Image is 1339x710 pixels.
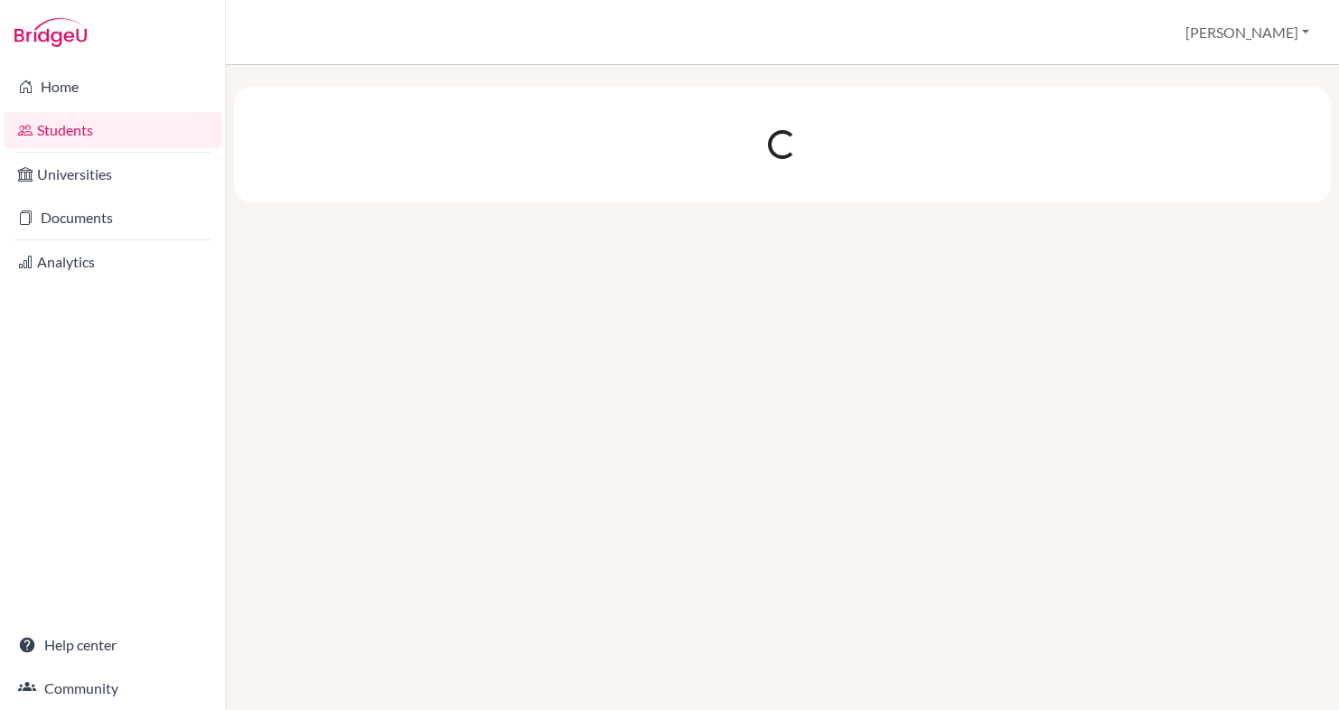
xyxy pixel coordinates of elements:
button: [PERSON_NAME] [1177,15,1317,50]
a: Universities [4,156,221,192]
img: Bridge-U [14,18,87,47]
a: Home [4,69,221,105]
a: Community [4,670,221,706]
a: Documents [4,200,221,236]
a: Analytics [4,244,221,280]
a: Help center [4,627,221,663]
a: Students [4,112,221,148]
